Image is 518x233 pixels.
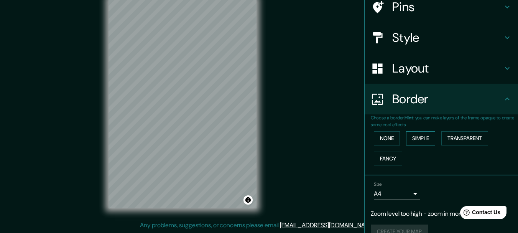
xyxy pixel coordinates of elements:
button: Transparent [441,131,488,145]
h4: Style [392,30,503,45]
button: None [374,131,400,145]
a: [EMAIL_ADDRESS][DOMAIN_NAME] [280,221,375,229]
p: Any problems, suggestions, or concerns please email . [140,221,376,230]
button: Simple [406,131,435,145]
h4: Border [392,91,503,107]
div: Layout [365,53,518,84]
button: Toggle attribution [243,195,253,205]
b: Hint [405,115,413,121]
label: Size [374,181,382,188]
div: Style [365,22,518,53]
div: A4 [374,188,420,200]
button: Fancy [374,152,402,166]
div: Border [365,84,518,114]
iframe: Help widget launcher [450,203,510,225]
p: Zoom level too high - zoom in more [371,209,512,218]
h4: Layout [392,61,503,76]
p: Choose a border. : you can make layers of the frame opaque to create some cool effects. [371,114,518,128]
